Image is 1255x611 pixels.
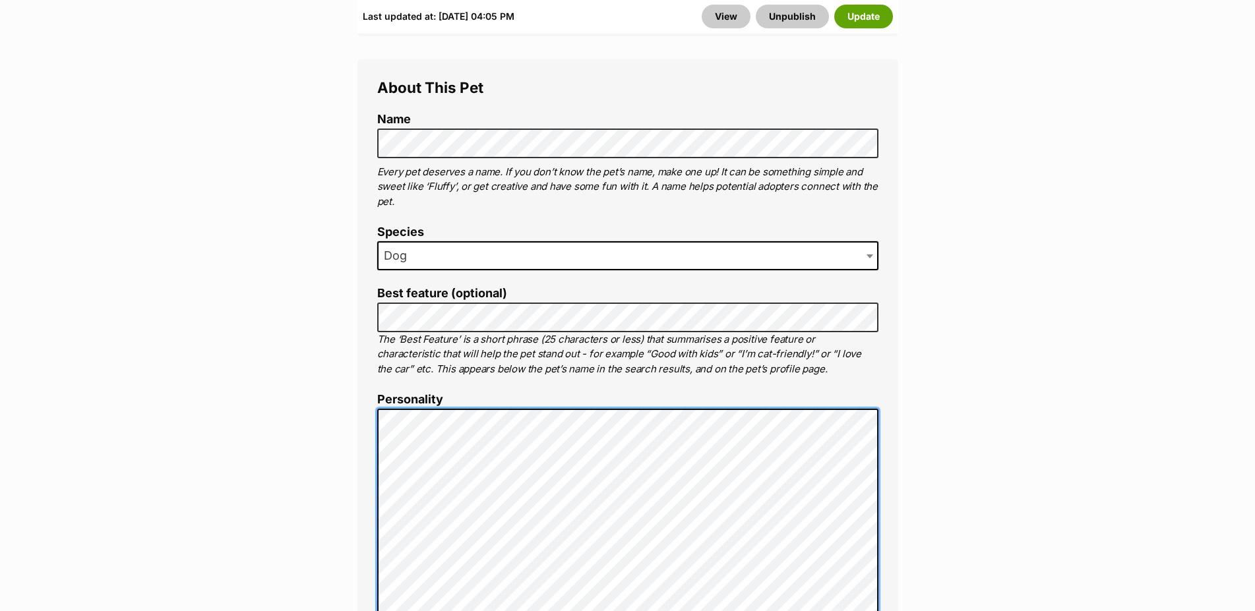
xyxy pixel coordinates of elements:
p: The ‘Best Feature’ is a short phrase (25 characters or less) that summarises a positive feature o... [377,332,878,377]
a: View [702,5,750,28]
span: Dog [377,241,878,270]
label: Best feature (optional) [377,287,878,301]
label: Name [377,113,878,127]
span: Dog [379,247,420,265]
p: Every pet deserves a name. If you don’t know the pet’s name, make one up! It can be something sim... [377,165,878,210]
button: Unpublish [756,5,829,28]
span: About This Pet [377,78,483,96]
label: Personality [377,393,878,407]
button: Update [834,5,893,28]
div: Last updated at: [DATE] 04:05 PM [363,5,514,28]
label: Species [377,225,878,239]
